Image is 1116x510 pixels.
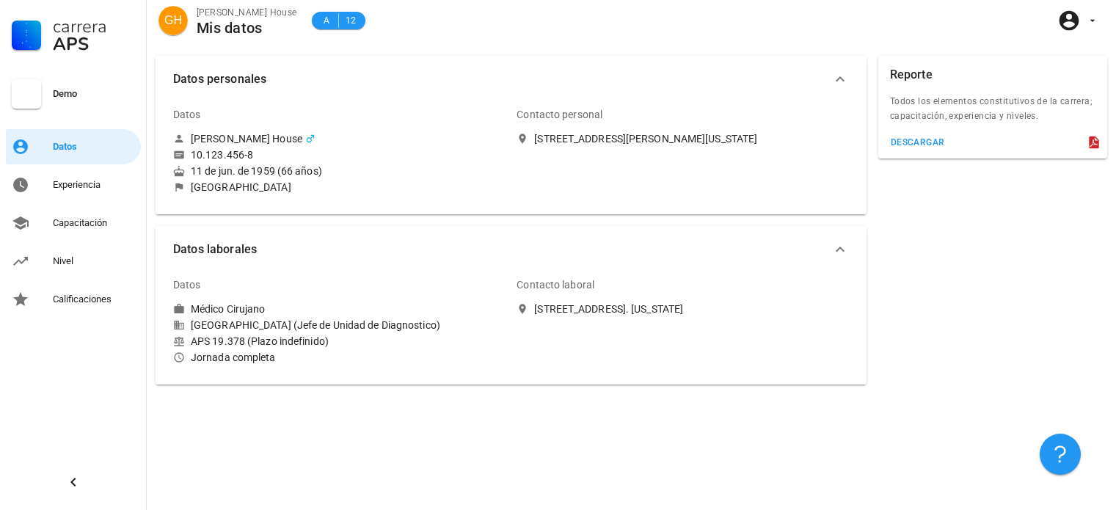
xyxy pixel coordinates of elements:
div: Datos [173,97,201,132]
div: descargar [890,137,945,147]
div: Calificaciones [53,294,135,305]
button: descargar [884,132,951,153]
button: Datos personales [156,56,867,103]
div: Contacto personal [517,97,602,132]
a: Nivel [6,244,141,279]
div: APS 19.378 (Plazo indefinido) [173,335,505,348]
div: Todos los elementos constitutivos de la carrera; capacitación, experiencia y niveles. [878,94,1107,132]
span: GH [164,6,182,35]
div: 10.123.456-8 [191,148,253,161]
div: Capacitación [53,217,135,229]
button: Datos laborales [156,226,867,273]
a: [STREET_ADDRESS]. [US_STATE] [517,302,848,316]
a: [STREET_ADDRESS][PERSON_NAME][US_STATE] [517,132,848,145]
div: Carrera [53,18,135,35]
a: Capacitación [6,205,141,241]
span: Datos personales [173,69,831,90]
span: 12 [345,13,357,28]
div: Jornada completa [173,351,505,364]
span: Datos laborales [173,239,831,260]
div: [GEOGRAPHIC_DATA] (Jefe de Unidad de Diagnostico) [173,318,505,332]
div: [PERSON_NAME] House [191,132,302,145]
div: Mis datos [197,20,297,36]
div: [GEOGRAPHIC_DATA] [191,181,291,194]
a: Experiencia [6,167,141,203]
div: [STREET_ADDRESS][PERSON_NAME][US_STATE] [534,132,757,145]
div: [STREET_ADDRESS]. [US_STATE] [534,302,683,316]
span: A [321,13,332,28]
div: Nivel [53,255,135,267]
a: Calificaciones [6,282,141,317]
div: Datos [173,267,201,302]
div: Médico Cirujano [191,302,266,316]
div: APS [53,35,135,53]
a: Datos [6,129,141,164]
div: Demo [53,88,135,100]
div: 11 de jun. de 1959 (66 años) [173,164,505,178]
div: Reporte [890,56,933,94]
div: avatar [158,6,188,35]
div: [PERSON_NAME] House [197,5,297,20]
div: Experiencia [53,179,135,191]
div: Contacto laboral [517,267,594,302]
div: Datos [53,141,135,153]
